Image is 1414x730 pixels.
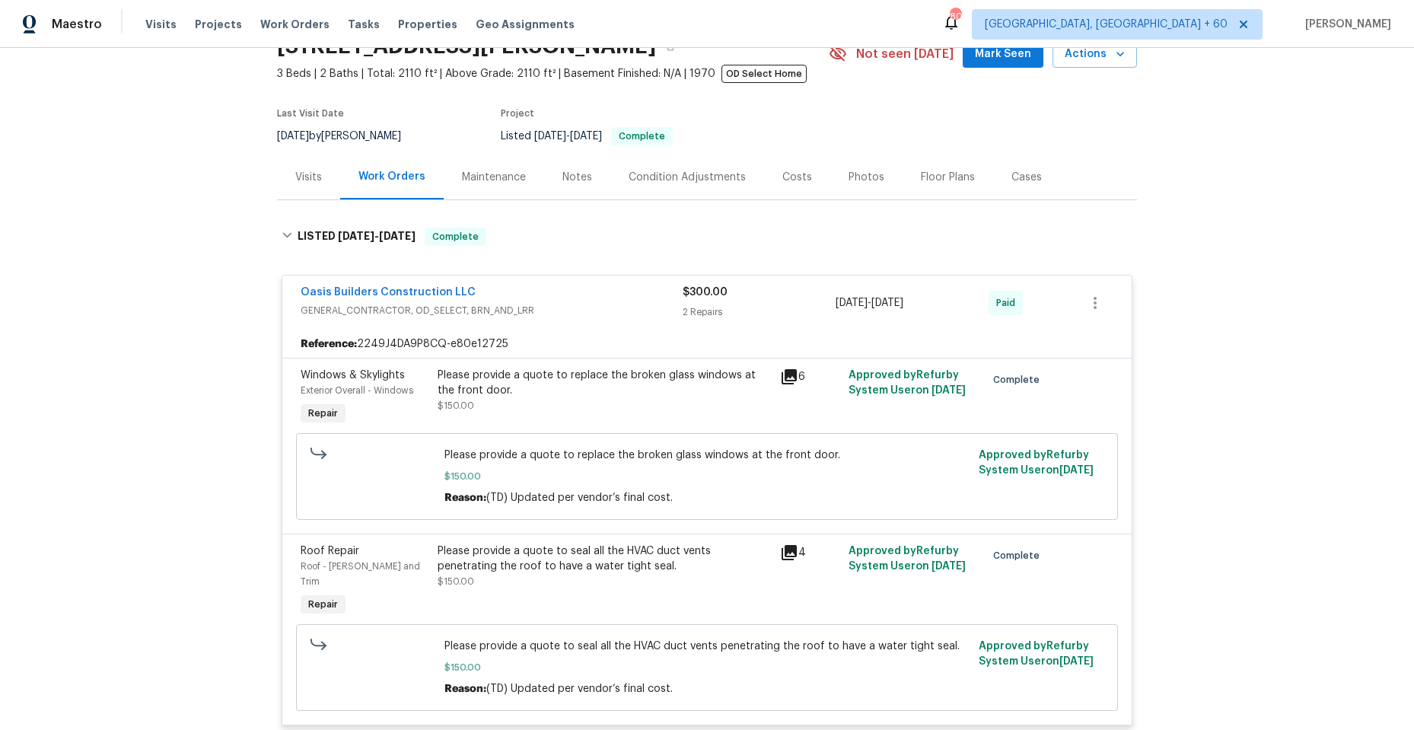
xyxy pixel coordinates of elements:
span: Actions [1065,45,1125,64]
span: Properties [398,17,457,32]
span: Complete [613,132,671,141]
span: [GEOGRAPHIC_DATA], [GEOGRAPHIC_DATA] + 60 [985,17,1228,32]
span: (TD) Updated per vendor’s final cost. [486,684,673,694]
span: [DATE] [932,561,966,572]
div: Floor Plans [921,170,975,185]
span: OD Select Home [721,65,807,83]
span: $150.00 [444,469,970,484]
div: Work Orders [358,169,425,184]
div: 2 Repairs [683,304,836,320]
div: 4 [780,544,839,562]
span: Work Orders [260,17,330,32]
span: [DATE] [871,298,903,308]
div: Please provide a quote to seal all the HVAC duct vents penetrating the roof to have a water tight... [438,544,771,574]
span: Roof Repair [301,546,359,556]
div: 2249J4DA9P8CQ-e80e12725 [282,330,1132,358]
span: Listed [501,131,673,142]
span: Tasks [348,19,380,30]
span: Project [501,109,534,118]
span: - [338,231,416,241]
div: Please provide a quote to replace the broken glass windows at the front door. [438,368,771,398]
div: LISTED [DATE]-[DATE]Complete [277,212,1137,261]
div: Photos [849,170,884,185]
span: Approved by Refurby System User on [979,641,1094,667]
span: $150.00 [438,401,474,410]
span: Visits [145,17,177,32]
span: Please provide a quote to seal all the HVAC duct vents penetrating the roof to have a water tight... [444,639,970,654]
button: Mark Seen [963,40,1043,69]
div: by [PERSON_NAME] [277,127,419,145]
span: [DATE] [1059,656,1094,667]
span: [DATE] [277,131,309,142]
div: Condition Adjustments [629,170,746,185]
span: Repair [302,597,344,612]
div: Cases [1011,170,1042,185]
div: 6 [780,368,839,386]
span: Reason: [444,493,486,503]
span: [DATE] [570,131,602,142]
button: Actions [1053,40,1137,69]
span: [DATE] [836,298,868,308]
span: Approved by Refurby System User on [979,450,1094,476]
a: Oasis Builders Construction LLC [301,287,476,298]
span: $150.00 [444,660,970,675]
span: Paid [996,295,1021,311]
span: Roof - [PERSON_NAME] and Trim [301,562,420,586]
span: 3 Beds | 2 Baths | Total: 2110 ft² | Above Grade: 2110 ft² | Basement Finished: N/A | 1970 [277,66,829,81]
span: [PERSON_NAME] [1299,17,1391,32]
span: (TD) Updated per vendor’s final cost. [486,493,673,503]
span: [DATE] [338,231,374,241]
span: Complete [426,229,485,244]
span: Windows & Skylights [301,370,405,381]
span: Complete [993,372,1046,387]
span: Approved by Refurby System User on [849,370,966,396]
div: Maintenance [462,170,526,185]
div: Costs [782,170,812,185]
span: - [534,131,602,142]
h2: [STREET_ADDRESS][PERSON_NAME] [277,39,656,54]
h6: LISTED [298,228,416,246]
span: Mark Seen [975,45,1031,64]
span: Reason: [444,684,486,694]
b: Reference: [301,336,357,352]
span: - [836,295,903,311]
span: $300.00 [683,287,728,298]
span: [DATE] [379,231,416,241]
span: Last Visit Date [277,109,344,118]
span: Projects [195,17,242,32]
span: GENERAL_CONTRACTOR, OD_SELECT, BRN_AND_LRR [301,303,683,318]
span: Not seen [DATE] [856,46,954,62]
span: Exterior Overall - Windows [301,386,413,395]
span: Maestro [52,17,102,32]
div: Notes [562,170,592,185]
span: [DATE] [932,385,966,396]
div: Visits [295,170,322,185]
div: 809 [950,9,960,24]
span: $150.00 [438,577,474,586]
span: Approved by Refurby System User on [849,546,966,572]
span: Repair [302,406,344,421]
span: Please provide a quote to replace the broken glass windows at the front door. [444,448,970,463]
span: [DATE] [1059,465,1094,476]
span: Complete [993,548,1046,563]
span: Geo Assignments [476,17,575,32]
span: [DATE] [534,131,566,142]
